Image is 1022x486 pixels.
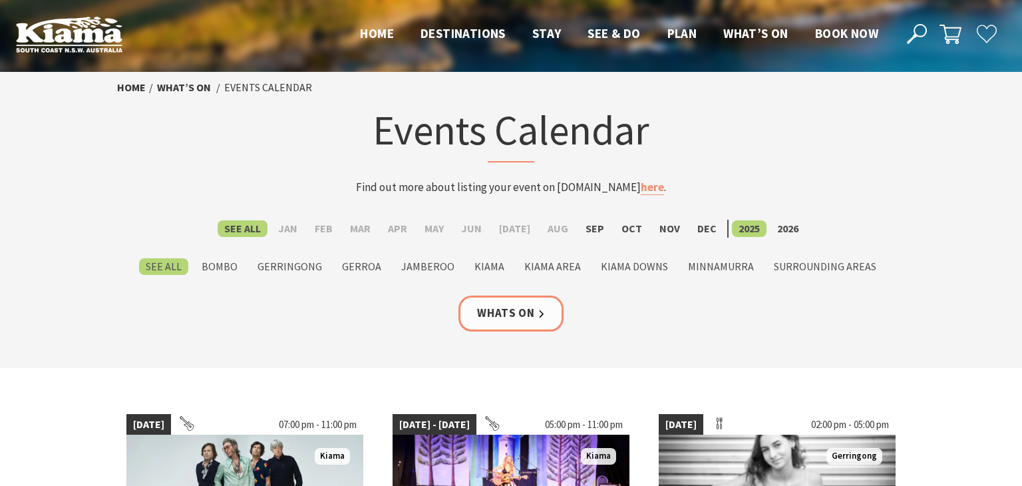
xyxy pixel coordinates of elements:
label: Oct [615,220,649,237]
span: Stay [532,25,562,41]
span: 05:00 pm - 11:00 pm [538,414,629,435]
span: Kiama [581,448,616,465]
label: Feb [308,220,339,237]
span: Home [360,25,394,41]
label: Jan [271,220,304,237]
label: [DATE] [492,220,537,237]
span: Gerringong [826,448,882,465]
label: Bombo [195,258,244,275]
label: Sep [579,220,611,237]
span: Kiama [315,448,350,465]
label: Minnamurra [681,258,761,275]
nav: Main Menu [347,23,892,45]
label: Mar [343,220,377,237]
label: May [418,220,450,237]
span: Destinations [421,25,506,41]
span: What’s On [723,25,788,41]
label: Apr [381,220,414,237]
label: Nov [653,220,687,237]
span: See & Do [588,25,640,41]
a: What’s On [157,81,211,95]
span: 02:00 pm - 05:00 pm [804,414,896,435]
label: Gerringong [251,258,329,275]
label: Jamberoo [395,258,461,275]
span: Book now [815,25,878,41]
label: 2025 [732,220,766,237]
h1: Events Calendar [250,103,772,162]
img: Kiama Logo [16,16,122,53]
span: [DATE] [659,414,703,435]
a: Whats On [458,296,564,331]
span: [DATE] [126,414,171,435]
label: Surrounding Areas [767,258,883,275]
label: Dec [691,220,723,237]
a: Home [117,81,146,95]
label: Kiama Area [518,258,588,275]
li: Events Calendar [224,79,312,97]
label: Kiama Downs [594,258,675,275]
label: Gerroa [335,258,388,275]
span: Plan [667,25,697,41]
label: Kiama [468,258,511,275]
label: Jun [454,220,488,237]
span: 07:00 pm - 11:00 pm [272,414,363,435]
label: 2026 [770,220,805,237]
label: Aug [541,220,575,237]
label: See All [139,258,188,275]
span: [DATE] - [DATE] [393,414,476,435]
a: here [641,180,664,195]
p: Find out more about listing your event on [DOMAIN_NAME] . [250,178,772,196]
label: See All [218,220,267,237]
